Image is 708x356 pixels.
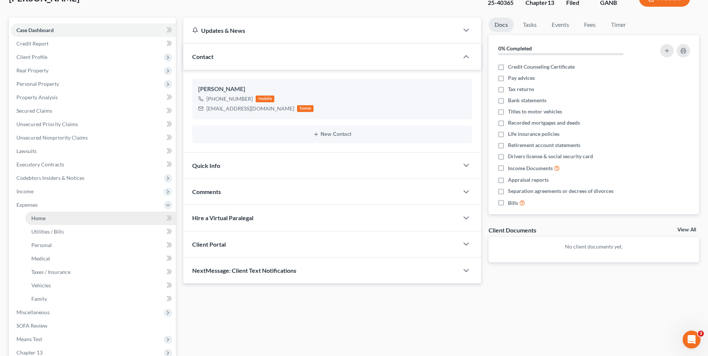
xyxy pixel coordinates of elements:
a: Vehicles [25,279,176,292]
span: Retirement account statements [508,141,580,149]
a: Unsecured Nonpriority Claims [10,131,176,144]
div: Updates & News [192,26,450,34]
span: Vehicles [31,282,51,288]
span: Personal [31,242,52,248]
span: Recorded mortgages and deeds [508,119,580,127]
span: Credit Counseling Certificate [508,63,575,71]
div: [EMAIL_ADDRESS][DOMAIN_NAME] [206,105,294,112]
a: Executory Contracts [10,158,176,171]
span: Titles to motor vehicles [508,108,562,115]
span: Home [31,215,46,221]
span: Tax returns [508,85,534,93]
span: Contact [192,53,213,60]
span: Quick Info [192,162,220,169]
a: Home [25,212,176,225]
span: Lawsuits [16,148,37,154]
span: Drivers license & social security card [508,153,593,160]
div: Client Documents [489,226,536,234]
a: Utilities / Bills [25,225,176,238]
span: Means Test [16,336,42,342]
span: Expenses [16,202,38,208]
span: 3 [698,331,704,337]
span: Medical [31,255,50,262]
a: Docs [489,18,514,32]
span: Bills [508,199,518,207]
span: Appraisal reports [508,176,549,184]
a: Lawsuits [10,144,176,158]
span: Family [31,296,47,302]
div: [PHONE_NUMBER] [206,95,253,103]
a: Family [25,292,176,306]
a: Case Dashboard [10,24,176,37]
span: Bank statements [508,97,546,104]
a: Personal [25,238,176,252]
span: Taxes / Insurance [31,269,71,275]
span: Separation agreements or decrees of divorces [508,187,614,195]
span: Miscellaneous [16,309,50,315]
span: Credit Report [16,40,49,47]
a: Events [546,18,575,32]
span: Income [16,188,34,194]
span: Chapter 13 [16,349,43,356]
span: Comments [192,188,221,195]
a: Secured Claims [10,104,176,118]
span: Property Analysis [16,94,58,100]
a: Tasks [517,18,543,32]
span: Executory Contracts [16,161,64,168]
span: Unsecured Nonpriority Claims [16,134,88,141]
button: New Contact [198,131,466,137]
div: [PERSON_NAME] [198,85,466,94]
span: SOFA Review [16,322,47,329]
span: Real Property [16,67,49,74]
span: Hire a Virtual Paralegal [192,214,253,221]
span: Life insurance policies [508,130,559,138]
span: Unsecured Priority Claims [16,121,78,127]
a: Property Analysis [10,91,176,104]
a: Fees [578,18,602,32]
span: Income Documents [508,165,553,172]
span: Pay advices [508,74,535,82]
div: home [297,105,314,112]
span: Client Profile [16,54,47,60]
span: Utilities / Bills [31,228,64,235]
a: Unsecured Priority Claims [10,118,176,131]
span: Codebtors Insiders & Notices [16,175,84,181]
span: Case Dashboard [16,27,54,33]
a: Medical [25,252,176,265]
p: No client documents yet. [495,243,693,250]
a: Credit Report [10,37,176,50]
div: mobile [256,96,274,102]
iframe: Intercom live chat [683,331,701,349]
a: Timer [605,18,632,32]
a: View All [677,227,696,232]
span: Secured Claims [16,107,52,114]
span: Client Portal [192,241,226,248]
span: Personal Property [16,81,59,87]
span: NextMessage: Client Text Notifications [192,267,296,274]
strong: 0% Completed [498,45,532,51]
a: SOFA Review [10,319,176,332]
a: Taxes / Insurance [25,265,176,279]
